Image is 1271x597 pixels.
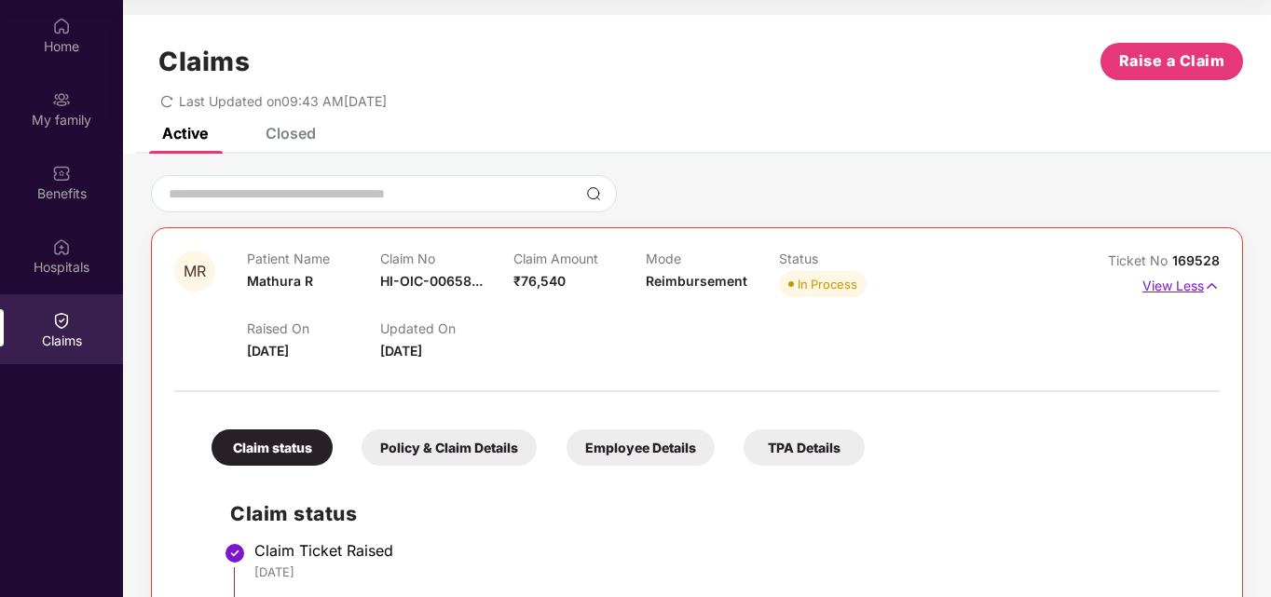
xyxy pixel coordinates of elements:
[160,93,173,109] span: redo
[567,429,715,466] div: Employee Details
[52,311,71,330] img: svg+xml;base64,PHN2ZyBpZD0iQ2xhaW0iIHhtbG5zPSJodHRwOi8vd3d3LnczLm9yZy8yMDAwL3N2ZyIgd2lkdGg9IjIwIi...
[1119,49,1225,73] span: Raise a Claim
[779,251,912,266] p: Status
[224,542,246,564] img: svg+xml;base64,PHN2ZyBpZD0iU3RlcC1Eb25lLTMyeDMyIiB4bWxucz0iaHR0cDovL3d3dy53My5vcmcvMjAwMC9zdmciIH...
[212,429,333,466] div: Claim status
[230,498,1201,529] h2: Claim status
[158,46,250,77] h1: Claims
[162,124,208,142] div: Active
[646,251,779,266] p: Mode
[380,343,422,359] span: [DATE]
[380,273,483,289] span: HI-OIC-00658...
[184,264,206,279] span: MR
[1172,252,1220,268] span: 169528
[52,164,71,183] img: svg+xml;base64,PHN2ZyBpZD0iQmVuZWZpdHMiIHhtbG5zPSJodHRwOi8vd3d3LnczLm9yZy8yMDAwL3N2ZyIgd2lkdGg9Ij...
[179,93,387,109] span: Last Updated on 09:43 AM[DATE]
[247,320,380,336] p: Raised On
[744,429,865,466] div: TPA Details
[380,320,513,336] p: Updated On
[646,273,747,289] span: Reimbursement
[52,90,71,109] img: svg+xml;base64,PHN2ZyB3aWR0aD0iMjAiIGhlaWdodD0iMjAiIHZpZXdCb3g9IjAgMCAyMCAyMCIgZmlsbD0ibm9uZSIgeG...
[247,251,380,266] p: Patient Name
[1100,43,1243,80] button: Raise a Claim
[586,186,601,201] img: svg+xml;base64,PHN2ZyBpZD0iU2VhcmNoLTMyeDMyIiB4bWxucz0iaHR0cDovL3d3dy53My5vcmcvMjAwMC9zdmciIHdpZH...
[380,251,513,266] p: Claim No
[247,273,313,289] span: Mathura R
[247,343,289,359] span: [DATE]
[254,541,1201,560] div: Claim Ticket Raised
[362,429,537,466] div: Policy & Claim Details
[1108,252,1172,268] span: Ticket No
[52,237,71,256] img: svg+xml;base64,PHN2ZyBpZD0iSG9zcGl0YWxzIiB4bWxucz0iaHR0cDovL3d3dy53My5vcmcvMjAwMC9zdmciIHdpZHRoPS...
[513,273,566,289] span: ₹76,540
[266,124,316,142] div: Closed
[798,275,857,293] div: In Process
[1142,271,1220,296] p: View Less
[1204,276,1220,296] img: svg+xml;base64,PHN2ZyB4bWxucz0iaHR0cDovL3d3dy53My5vcmcvMjAwMC9zdmciIHdpZHRoPSIxNyIgaGVpZ2h0PSIxNy...
[254,563,1201,580] div: [DATE]
[52,17,71,35] img: svg+xml;base64,PHN2ZyBpZD0iSG9tZSIgeG1sbnM9Imh0dHA6Ly93d3cudzMub3JnLzIwMDAvc3ZnIiB3aWR0aD0iMjAiIG...
[513,251,647,266] p: Claim Amount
